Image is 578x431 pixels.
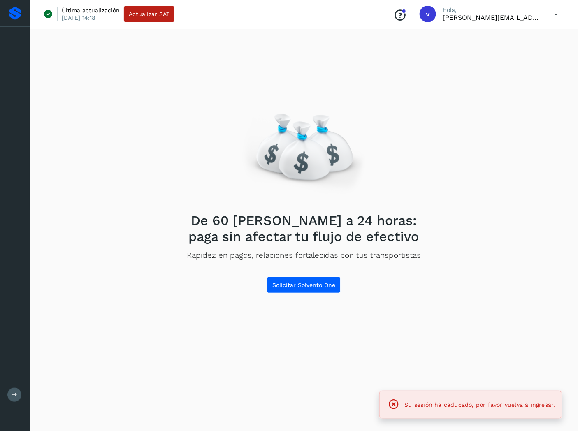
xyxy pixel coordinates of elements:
[187,251,421,260] p: Rapidez en pagos, relaciones fortalecidas con tus transportistas
[272,282,335,288] span: Solicitar Solvento One
[62,14,95,21] p: [DATE] 14:18
[233,86,375,206] img: Empty state image
[267,277,341,293] button: Solicitar Solvento One
[187,213,421,244] h2: De 60 [PERSON_NAME] a 24 horas: paga sin afectar tu flujo de efectivo
[443,7,541,14] p: Hola,
[405,401,555,408] span: Su sesión ha caducado, por favor vuelva a ingresar.
[62,7,120,14] p: Última actualización
[443,14,541,21] p: victor.romero@fidum.com.mx
[129,11,169,17] span: Actualizar SAT
[124,6,174,22] button: Actualizar SAT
